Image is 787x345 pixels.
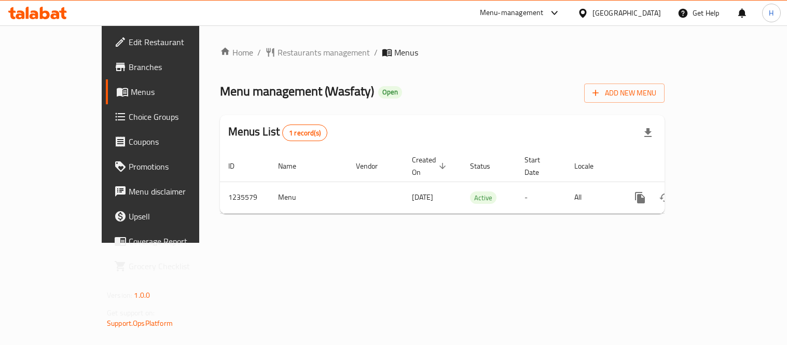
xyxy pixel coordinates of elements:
h2: Menus List [228,124,327,141]
a: Choice Groups [106,104,233,129]
a: Coverage Report [106,229,233,254]
span: Menus [131,86,225,98]
div: Total records count [282,125,327,141]
td: Menu [270,182,348,213]
span: Coverage Report [129,235,225,247]
a: Menu disclaimer [106,179,233,204]
span: Start Date [524,154,554,178]
span: Created On [412,154,449,178]
div: [GEOGRAPHIC_DATA] [592,7,661,19]
button: Add New Menu [584,84,665,103]
a: Restaurants management [265,46,370,59]
a: Coupons [106,129,233,154]
table: enhanced table [220,150,736,214]
span: Vendor [356,160,391,172]
button: Change Status [653,185,678,210]
span: Open [378,88,402,96]
span: Add New Menu [592,87,656,100]
a: Promotions [106,154,233,179]
a: Grocery Checklist [106,254,233,279]
a: Upsell [106,204,233,229]
div: Export file [636,120,660,145]
span: Menu management ( Wasfaty ) [220,79,374,103]
span: Version: [107,288,132,302]
nav: breadcrumb [220,46,665,59]
li: / [374,46,378,59]
td: - [516,182,566,213]
div: Active [470,191,496,204]
th: Actions [619,150,736,182]
span: Grocery Checklist [129,260,225,272]
span: ID [228,160,248,172]
span: Status [470,160,504,172]
span: [DATE] [412,190,433,204]
span: Choice Groups [129,111,225,123]
span: Get support on: [107,306,155,320]
span: Branches [129,61,225,73]
a: Branches [106,54,233,79]
a: Support.OpsPlatform [107,316,173,330]
span: Coupons [129,135,225,148]
span: Active [470,192,496,204]
span: Restaurants management [278,46,370,59]
li: / [257,46,261,59]
a: Menus [106,79,233,104]
span: Name [278,160,310,172]
td: All [566,182,619,213]
div: Open [378,86,402,99]
span: Upsell [129,210,225,223]
a: Home [220,46,253,59]
span: 1.0.0 [134,288,150,302]
td: 1235579 [220,182,270,213]
span: Edit Restaurant [129,36,225,48]
span: H [769,7,774,19]
span: Menu disclaimer [129,185,225,198]
div: Menu-management [480,7,544,19]
a: Edit Restaurant [106,30,233,54]
span: Locale [574,160,607,172]
span: 1 record(s) [283,128,327,138]
button: more [628,185,653,210]
span: Menus [394,46,418,59]
span: Promotions [129,160,225,173]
